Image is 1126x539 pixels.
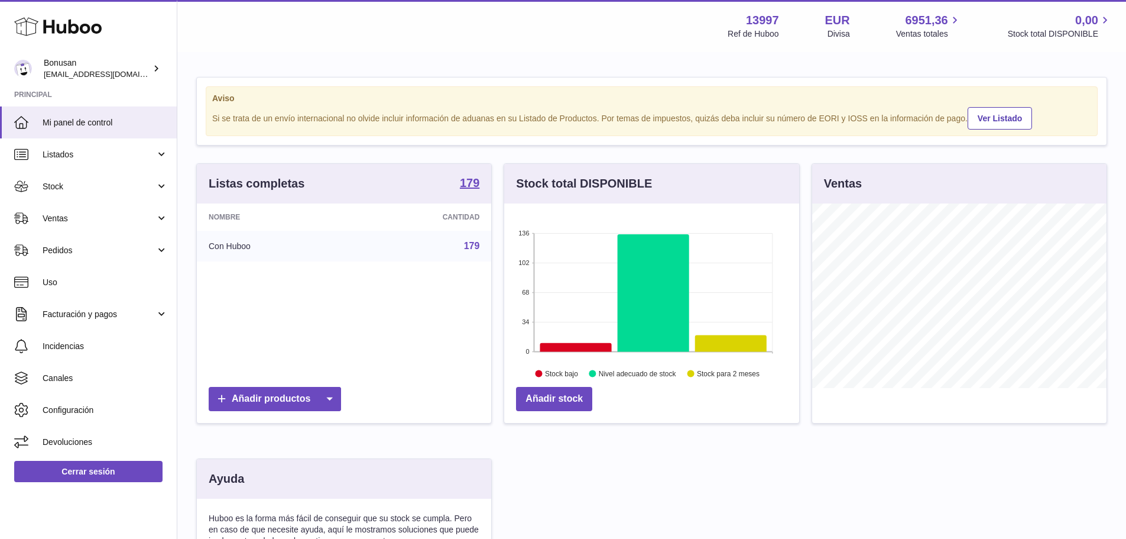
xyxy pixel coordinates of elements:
strong: 179 [460,177,479,189]
span: Listados [43,149,155,160]
text: 136 [518,230,529,237]
text: 102 [518,259,529,266]
a: Añadir productos [209,387,341,411]
span: Stock total DISPONIBLE [1008,28,1112,40]
strong: Aviso [212,93,1091,104]
h3: Stock total DISPONIBLE [516,176,652,192]
h3: Ayuda [209,471,244,487]
span: Ventas totales [896,28,962,40]
text: Stock para 2 meses [697,370,760,378]
span: [EMAIL_ADDRESS][DOMAIN_NAME] [44,69,174,79]
img: info@bonusan.es [14,60,32,78]
span: 6951,36 [905,12,947,28]
div: Bonusan [44,57,150,80]
span: Configuración [43,405,168,416]
a: Cerrar sesión [14,461,163,482]
div: Si se trata de un envío internacional no olvide incluir información de aduanas en su Listado de P... [212,105,1091,130]
strong: EUR [825,12,850,28]
td: Con Huboo [197,231,350,262]
span: Devoluciones [43,437,168,448]
text: Nivel adecuado de stock [599,370,677,378]
div: Ref de Huboo [728,28,778,40]
strong: 13997 [746,12,779,28]
h3: Ventas [824,176,862,192]
span: Canales [43,373,168,384]
span: Stock [43,181,155,192]
span: Pedidos [43,245,155,256]
text: 68 [523,289,530,296]
span: Incidencias [43,341,168,352]
span: 0,00 [1075,12,1098,28]
span: Uso [43,277,168,288]
a: 179 [464,241,480,251]
text: Stock bajo [545,370,578,378]
a: Ver Listado [968,107,1032,130]
h3: Listas completas [209,176,304,192]
a: 179 [460,177,479,191]
a: 6951,36 Ventas totales [896,12,962,40]
span: Mi panel de control [43,117,168,128]
text: 0 [526,348,530,355]
span: Facturación y pagos [43,309,155,320]
a: Añadir stock [516,387,592,411]
div: Divisa [828,28,850,40]
a: 0,00 Stock total DISPONIBLE [1008,12,1112,40]
span: Ventas [43,213,155,224]
text: 34 [523,318,530,325]
th: Cantidad [350,204,492,231]
th: Nombre [197,204,350,231]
